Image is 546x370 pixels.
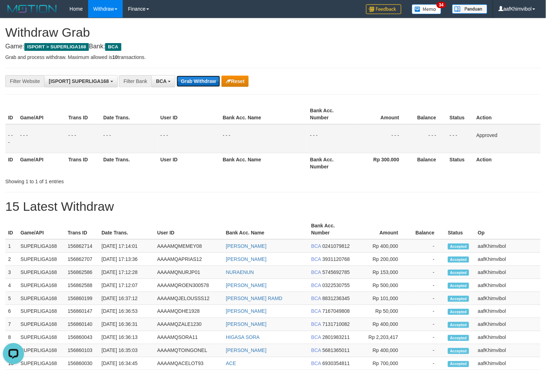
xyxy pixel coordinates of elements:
[448,335,469,341] span: Accepted
[226,296,283,301] a: [PERSON_NAME] RAMD
[448,361,469,367] span: Accepted
[65,266,99,279] td: 156862586
[437,2,446,8] span: 34
[220,124,308,153] td: - - -
[99,318,154,331] td: [DATE] 16:36:31
[354,124,410,153] td: - - -
[119,75,151,87] div: Filter Bank
[154,279,223,292] td: AAAAMQROEN300578
[18,253,65,266] td: SUPERLIGA168
[220,104,308,124] th: Bank Acc. Name
[154,253,223,266] td: AAAAMQAPRIAS12
[99,279,154,292] td: [DATE] 17:12:07
[322,309,350,314] span: Copy 7167049808 to clipboard
[99,239,154,253] td: [DATE] 17:14:01
[311,256,321,262] span: BCA
[409,266,445,279] td: -
[99,331,154,344] td: [DATE] 16:36:13
[154,318,223,331] td: AAAAMQZALE1230
[18,219,65,239] th: Game/API
[18,292,65,305] td: SUPERLIGA168
[447,153,474,173] th: Status
[226,269,254,275] a: NURAENUN
[475,239,541,253] td: aafKhimvibol
[410,104,447,124] th: Balance
[18,318,65,331] td: SUPERLIGA168
[448,309,469,315] span: Accepted
[5,219,18,239] th: ID
[65,219,99,239] th: Trans ID
[17,124,66,153] td: - - -
[475,344,541,357] td: aafKhimvibol
[322,243,350,249] span: Copy 0241079812 to clipboard
[452,4,487,14] img: panduan.png
[222,76,249,87] button: Reset
[409,305,445,318] td: -
[474,124,541,153] td: Approved
[65,305,99,318] td: 156860147
[99,219,154,239] th: Date Trans.
[311,243,321,249] span: BCA
[154,331,223,344] td: AAAAMQSORA11
[475,279,541,292] td: aafKhimvibol
[475,305,541,318] td: aafKhimvibol
[5,4,59,14] img: MOTION_logo.png
[99,266,154,279] td: [DATE] 17:12:28
[5,25,541,40] h1: Withdraw Grab
[354,104,410,124] th: Amount
[447,104,474,124] th: Status
[5,153,17,173] th: ID
[154,292,223,305] td: AAAAMQJELOUSSS12
[354,153,410,173] th: Rp 300.000
[17,104,66,124] th: Game/API
[223,219,309,239] th: Bank Acc. Name
[354,318,409,331] td: Rp 400,000
[18,266,65,279] td: SUPERLIGA168
[99,344,154,357] td: [DATE] 16:35:03
[409,292,445,305] td: -
[65,344,99,357] td: 156860103
[226,322,267,327] a: [PERSON_NAME]
[154,344,223,357] td: AAAAMQTOINGONEL
[226,361,236,366] a: ACE
[475,331,541,344] td: aafKhimvibol
[226,309,267,314] a: [PERSON_NAME]
[354,344,409,357] td: Rp 400,000
[311,269,321,275] span: BCA
[177,76,220,87] button: Grab Withdraw
[311,282,321,288] span: BCA
[354,279,409,292] td: Rp 500,000
[475,219,541,239] th: Op
[99,292,154,305] td: [DATE] 16:37:12
[5,318,18,331] td: 7
[354,239,409,253] td: Rp 400,000
[101,104,158,124] th: Date Trans.
[105,43,121,51] span: BCA
[66,153,101,173] th: Trans ID
[24,43,89,51] span: ISPORT > SUPERLIGA168
[307,153,354,173] th: Bank Acc. Number
[474,104,541,124] th: Action
[354,253,409,266] td: Rp 200,000
[99,305,154,318] td: [DATE] 16:36:53
[354,292,409,305] td: Rp 101,000
[448,322,469,328] span: Accepted
[5,43,541,50] h4: Game: Bank:
[445,219,475,239] th: Status
[18,279,65,292] td: SUPERLIGA168
[354,305,409,318] td: Rp 50,000
[18,331,65,344] td: SUPERLIGA168
[409,219,445,239] th: Balance
[322,296,350,301] span: Copy 8831236345 to clipboard
[474,153,541,173] th: Action
[154,219,223,239] th: User ID
[410,124,447,153] td: - - -
[322,361,350,366] span: Copy 6930354811 to clipboard
[226,256,267,262] a: [PERSON_NAME]
[475,292,541,305] td: aafKhimvibol
[65,318,99,331] td: 156860140
[410,153,447,173] th: Balance
[475,253,541,266] td: aafKhimvibol
[17,153,66,173] th: Game/API
[226,243,267,249] a: [PERSON_NAME]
